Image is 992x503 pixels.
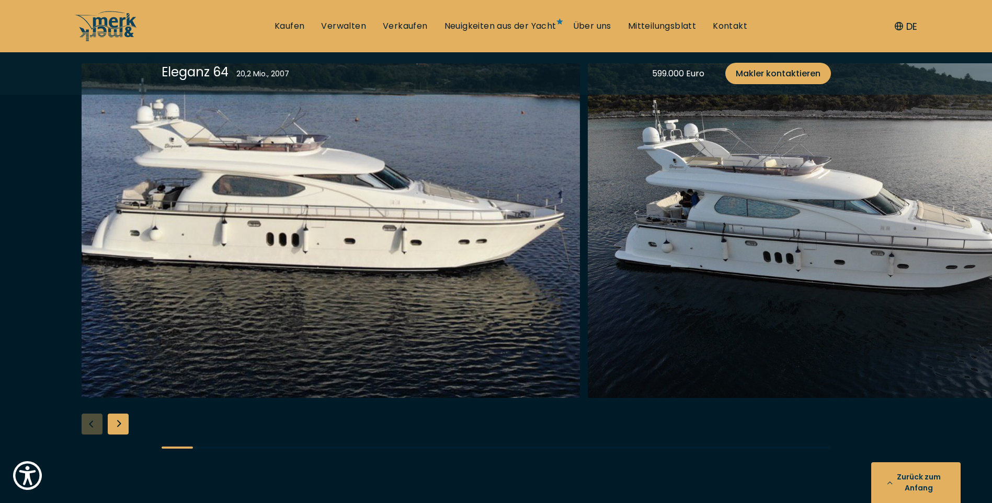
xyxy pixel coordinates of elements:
[444,20,556,32] a: Neuigkeiten aus der Yacht
[108,414,129,435] div: Nächste Folie
[895,19,917,33] button: DE
[10,459,44,493] button: Voreinstellungen für die Barrierefreiheit anzeigen
[321,20,366,32] a: Verwalten
[893,472,945,494] font: Zurück zum Anfang
[162,63,229,81] div: Eleganz 64
[236,68,289,79] div: 20,2 Mio., 2007
[75,33,138,45] a: /
[906,19,917,33] font: DE
[652,67,704,80] div: 599.000 Euro
[82,63,580,398] img: Merk&Merk
[736,67,820,80] span: Makler kontaktieren
[713,20,747,32] a: Kontakt
[725,63,831,84] a: Makler kontaktieren
[628,20,696,32] a: Mitteilungsblatt
[383,20,428,32] a: Verkaufen
[275,20,304,32] a: Kaufen
[871,462,961,503] button: Zurück zum Anfang
[573,20,611,32] a: Über uns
